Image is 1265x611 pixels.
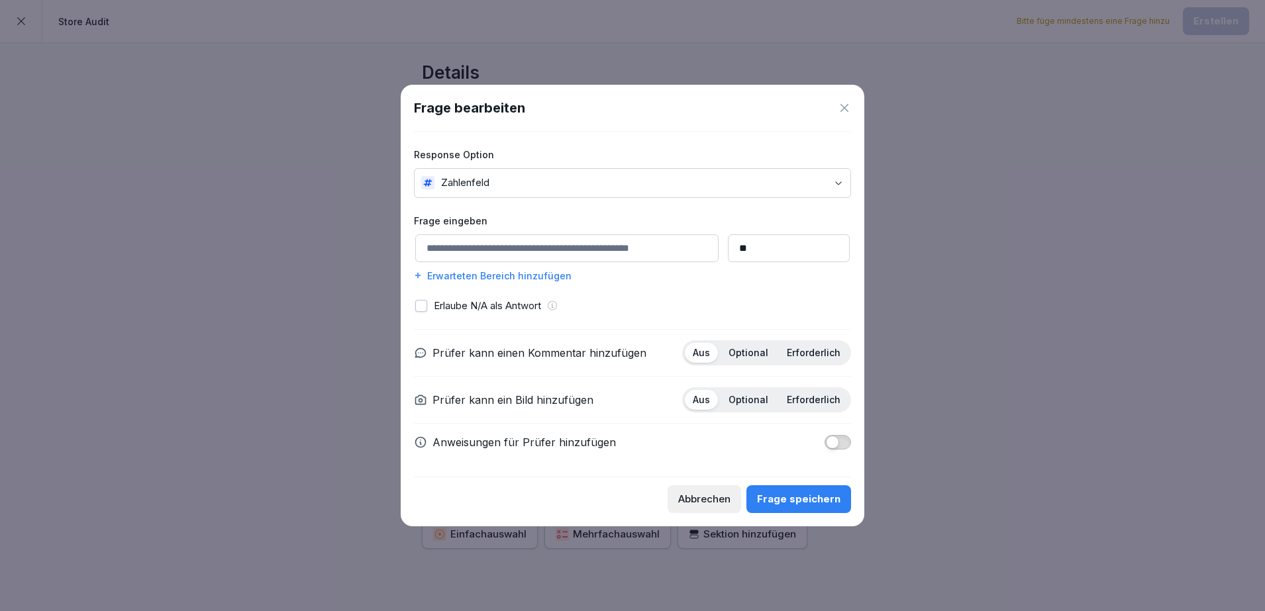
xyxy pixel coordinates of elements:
div: Frage speichern [757,492,840,506]
div: Abbrechen [678,492,731,506]
p: Optional [729,347,768,359]
h1: Frage bearbeiten [414,98,525,118]
p: Anweisungen für Prüfer hinzufügen [432,434,616,450]
p: Erlaube N/A als Antwort [434,299,541,314]
label: Response Option [414,148,851,162]
p: Aus [693,394,710,406]
p: Erforderlich [787,394,840,406]
div: Erwarteten Bereich hinzufügen [414,269,851,283]
button: Frage speichern [746,485,851,513]
p: Erforderlich [787,347,840,359]
p: Prüfer kann ein Bild hinzufügen [432,392,593,408]
p: Prüfer kann einen Kommentar hinzufügen [432,345,646,361]
button: Abbrechen [668,485,741,513]
p: Aus [693,347,710,359]
label: Frage eingeben [414,214,851,228]
p: Optional [729,394,768,406]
